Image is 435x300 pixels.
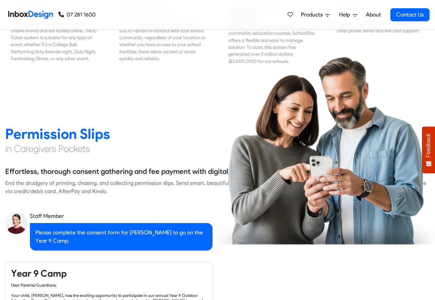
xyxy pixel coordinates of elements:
span: Products [301,11,325,19]
div: SchoolSite supports your school in the event of emergency situations, enabling you to remain in c... [119,13,207,62]
h2: Permission Slips [5,125,430,143]
span: Feedback [425,133,432,157]
div: Please complete the consent form for [PERSON_NAME] to go on the Year 9 Camp. [30,223,213,251]
button: Feedback - Show survey [422,126,435,173]
div: If your school is interested in offering community education courses, SchoolSite offers a flexibl... [228,23,316,65]
div: For all your event ticketing needs, our SchoolSite E-Tickets Extra allows you to create events an... [11,13,98,62]
a: Help [336,8,360,22]
h4: in Caregivers Pockets [5,143,430,155]
div: Staff Member [30,212,213,220]
h5: Effortless, thorough consent gathering and fee payment with digital permission slips [5,166,282,177]
a: 07 281 1600 [58,11,96,19]
a: Contact Us [390,8,429,21]
a: About [364,8,383,22]
div: End the drudgery of printing, chasing, and collecting permission slips. Send smart, beautiful con... [5,179,430,196]
h4: Year 9 Camp [11,267,207,280]
a: Products [298,8,333,22]
span: Help [339,11,353,19]
img: staff_avatar.png [5,212,27,234]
